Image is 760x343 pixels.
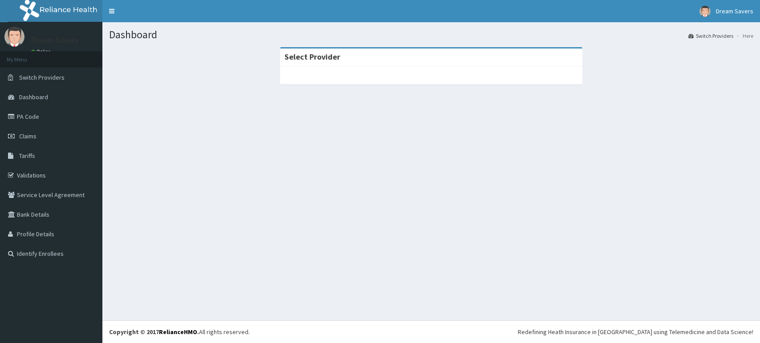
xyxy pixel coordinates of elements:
[19,73,65,81] span: Switch Providers
[19,132,37,140] span: Claims
[19,93,48,101] span: Dashboard
[518,327,753,336] div: Redefining Heath Insurance in [GEOGRAPHIC_DATA] using Telemedicine and Data Science!
[102,320,760,343] footer: All rights reserved.
[699,6,711,17] img: User Image
[4,27,24,47] img: User Image
[109,29,753,40] h1: Dashboard
[19,152,35,160] span: Tariffs
[31,36,78,44] p: Dream Savers
[688,32,733,40] a: Switch Providers
[109,328,199,336] strong: Copyright © 2017 .
[734,32,753,40] li: Here
[31,48,53,55] a: Online
[284,52,340,62] strong: Select Provider
[159,328,197,336] a: RelianceHMO
[716,7,753,15] span: Dream Savers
